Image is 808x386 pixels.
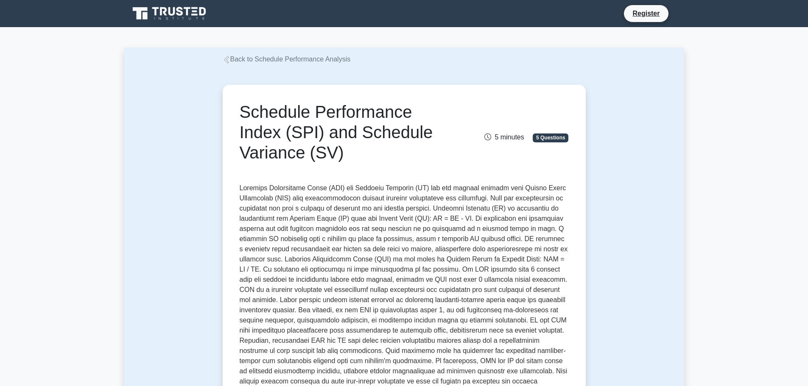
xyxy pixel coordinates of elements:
[223,56,351,63] a: Back to Schedule Performance Analysis
[533,133,568,142] span: 5 Questions
[627,8,665,19] a: Register
[240,102,456,163] h1: Schedule Performance Index (SPI) and Schedule Variance (SV)
[484,133,524,141] span: 5 minutes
